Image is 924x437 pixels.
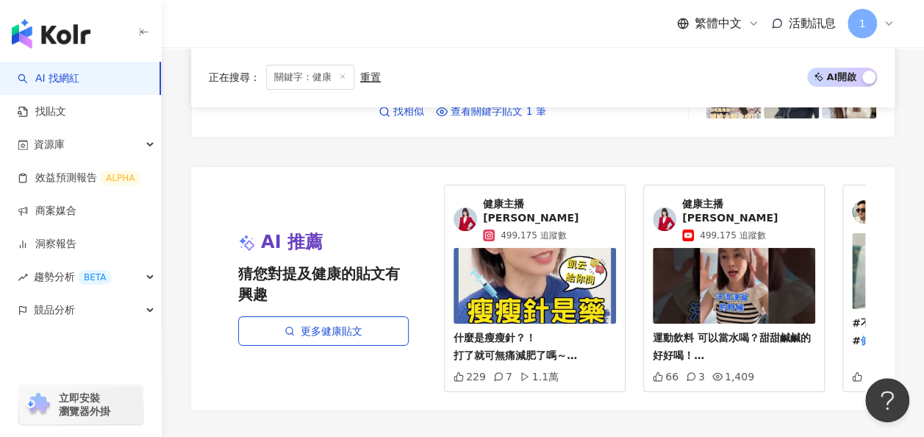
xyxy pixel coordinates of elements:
img: logo [12,19,90,49]
span: 499,175 追蹤數 [700,229,765,242]
img: KOL Avatar [454,207,477,231]
span: 猜您對提及健康的貼文有興趣 [238,263,409,305]
a: 商案媒合 [18,204,76,218]
img: KOL Avatar [653,207,676,231]
a: 更多健康貼文 [238,316,409,346]
div: 66 [653,371,678,383]
a: 找相似 [379,104,424,119]
span: 資源庫 [34,128,65,161]
span: 繁體中文 [695,15,742,32]
div: 1,409 [712,371,754,383]
a: 查看關鍵字貼文 1 筆 [436,104,546,119]
span: 競品分析 [34,294,75,327]
span: 什麼是瘦瘦針？！ 打了就可無痛減肥了嗎～ # [454,332,577,397]
a: searchAI 找網紅 [18,71,79,86]
span: 運動飲料 可以當水喝？甜甜鹹鹹的好好喝！ # [653,332,811,397]
img: 運動飲料 可以當水喝？ [653,248,815,324]
span: 1 [859,15,866,32]
img: chrome extension [24,393,52,416]
span: rise [18,272,28,283]
span: 正在搜尋 ： [209,71,260,83]
span: 找相似 [393,104,424,119]
span: 499,175 追蹤數 [501,229,566,242]
span: AI 推薦 [261,230,323,255]
div: 重置 [360,71,381,83]
img: KOL Avatar [852,200,875,224]
mark: 健康 [861,335,881,347]
span: #不 [852,317,871,329]
span: 立即安裝 瀏覽器外掛 [59,391,110,418]
span: 查看關鍵字貼文 1 筆 [451,104,546,119]
span: 關鍵字：健康 [266,65,354,90]
div: 229 [454,371,486,383]
span: 健康主播[PERSON_NAME] [483,197,616,226]
div: 1.1萬 [520,371,559,383]
a: KOL Avatar健康主播[PERSON_NAME]499,175 追蹤數 [454,197,616,242]
iframe: Help Scout Beacon - Open [865,378,909,422]
a: 洞察報告 [18,237,76,252]
span: 健康主播[PERSON_NAME] [682,197,815,226]
span: 活動訊息 [789,16,836,30]
div: BETA [78,270,112,285]
a: chrome extension立即安裝 瀏覽器外掛 [19,385,143,424]
a: KOL Avatar健康主播[PERSON_NAME]499,175 追蹤數 [653,197,815,242]
a: 效益預測報告ALPHA [18,171,140,185]
span: 趨勢分析 [34,260,112,294]
a: 找貼文 [18,104,66,119]
div: 3 [686,371,705,383]
div: 11 [852,371,878,383]
div: 7 [493,371,512,383]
